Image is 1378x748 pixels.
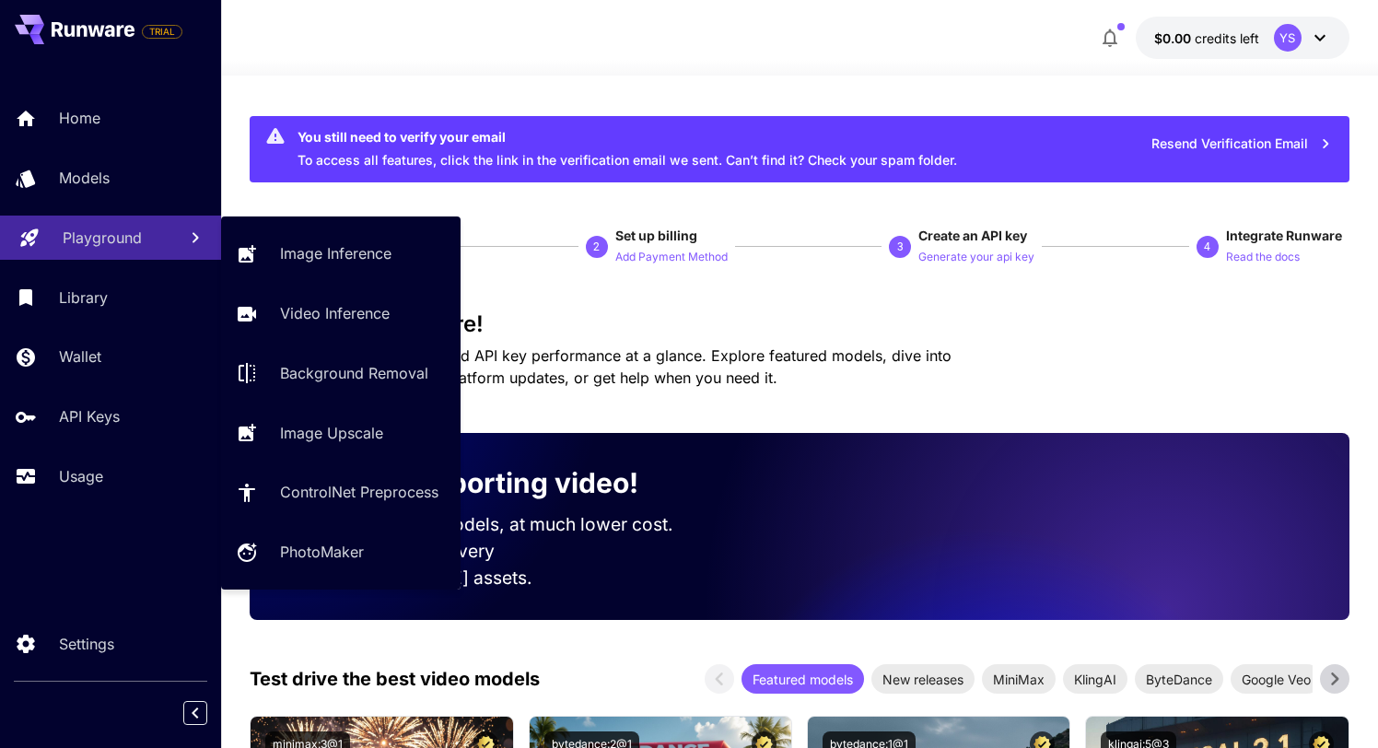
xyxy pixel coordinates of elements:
[59,167,110,189] p: Models
[221,410,461,455] a: Image Upscale
[221,351,461,396] a: Background Removal
[1136,17,1349,59] button: $0.00
[298,127,957,146] div: You still need to verify your email
[1141,125,1342,163] button: Resend Verification Email
[982,670,1056,689] span: MiniMax
[63,227,142,249] p: Playground
[183,701,207,725] button: Collapse sidebar
[280,302,390,324] p: Video Inference
[1226,228,1342,243] span: Integrate Runware
[1154,30,1195,46] span: $0.00
[221,470,461,515] a: ControlNet Preprocess
[593,239,600,255] p: 2
[615,228,697,243] span: Set up billing
[279,511,708,538] p: Run the best video models, at much lower cost.
[280,362,428,384] p: Background Removal
[615,249,728,266] p: Add Payment Method
[280,541,364,563] p: PhotoMaker
[918,228,1027,243] span: Create an API key
[1063,670,1127,689] span: KlingAI
[59,286,108,309] p: Library
[897,239,904,255] p: 3
[59,107,100,129] p: Home
[1135,670,1223,689] span: ByteDance
[742,670,864,689] span: Featured models
[331,462,638,504] p: Now supporting video!
[221,291,461,336] a: Video Inference
[59,345,101,368] p: Wallet
[280,422,383,444] p: Image Upscale
[280,481,438,503] p: ControlNet Preprocess
[59,465,103,487] p: Usage
[221,530,461,575] a: PhotoMaker
[250,346,952,387] span: Check out your usage stats and API key performance at a glance. Explore featured models, dive int...
[1154,29,1259,48] div: $0.00
[1195,30,1259,46] span: credits left
[143,25,181,39] span: TRIAL
[221,231,461,276] a: Image Inference
[1226,249,1300,266] p: Read the docs
[1204,239,1210,255] p: 4
[918,249,1034,266] p: Generate your api key
[1231,670,1322,689] span: Google Veo
[871,670,975,689] span: New releases
[197,696,221,730] div: Collapse sidebar
[250,311,1349,337] h3: Welcome to Runware!
[280,242,391,264] p: Image Inference
[1274,24,1302,52] div: YS
[298,122,957,177] div: To access all features, click the link in the verification email we sent. Can’t find it? Check yo...
[59,633,114,655] p: Settings
[142,20,182,42] span: Add your payment card to enable full platform functionality.
[250,665,540,693] p: Test drive the best video models
[279,538,708,591] p: Save up to $500 for every 1000 [PERSON_NAME] assets.
[59,405,120,427] p: API Keys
